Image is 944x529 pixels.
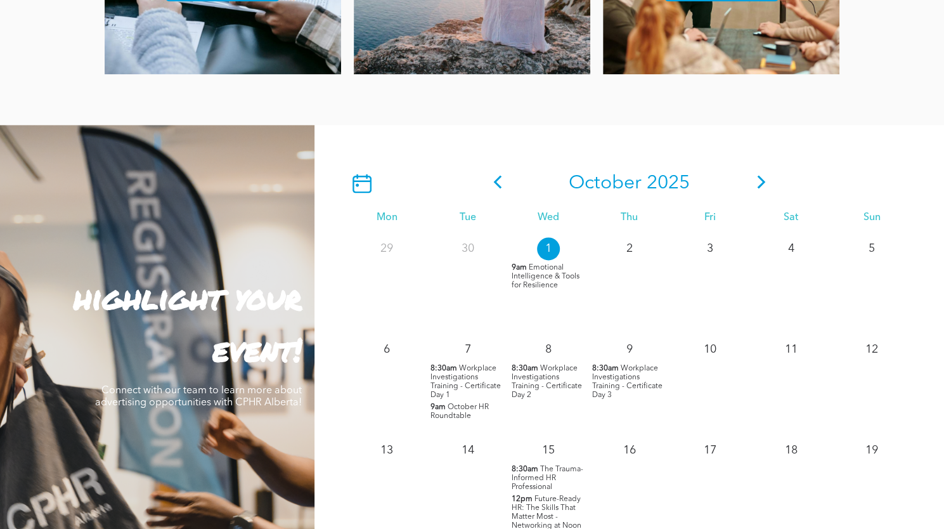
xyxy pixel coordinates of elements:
[427,212,508,224] div: Tue
[592,365,663,399] span: Workplace Investigations Training - Certificate Day 3
[456,438,479,461] p: 14
[375,237,398,260] p: 29
[511,465,583,490] span: The Trauma-Informed HR Professional
[511,365,581,399] span: Workplace Investigations Training - Certificate Day 2
[537,438,560,461] p: 15
[430,403,446,412] span: 9am
[375,438,398,461] p: 13
[511,364,538,373] span: 8:30am
[537,338,560,361] p: 8
[860,237,883,260] p: 5
[618,438,641,461] p: 16
[831,212,912,224] div: Sun
[456,338,479,361] p: 7
[699,338,721,361] p: 10
[511,264,579,289] span: Emotional Intelligence & Tools for Resilience
[860,438,883,461] p: 19
[780,338,803,361] p: 11
[589,212,670,224] div: Thu
[699,438,721,461] p: 17
[537,237,560,260] p: 1
[430,364,457,373] span: 8:30am
[511,494,532,503] span: 12pm
[780,237,803,260] p: 4
[618,338,641,361] p: 9
[511,263,526,272] span: 9am
[375,338,398,361] p: 6
[430,365,501,399] span: Workplace Investigations Training - Certificate Day 1
[592,364,619,373] span: 8:30am
[456,237,479,260] p: 30
[508,212,589,224] div: Wed
[569,174,642,193] span: October
[346,212,427,224] div: Mon
[430,403,489,420] span: October HR Roundtable
[751,212,832,224] div: Sat
[699,237,721,260] p: 3
[618,237,641,260] p: 2
[95,386,302,408] span: Connect with our team to learn more about advertising opportunities with CPHR Alberta!
[860,338,883,361] p: 12
[511,495,581,529] span: Future-Ready HR: The Skills That Matter Most - Networking at Noon
[74,275,302,372] strong: highlight your event!
[669,212,751,224] div: Fri
[511,464,538,473] span: 8:30am
[780,438,803,461] p: 18
[647,174,690,193] span: 2025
